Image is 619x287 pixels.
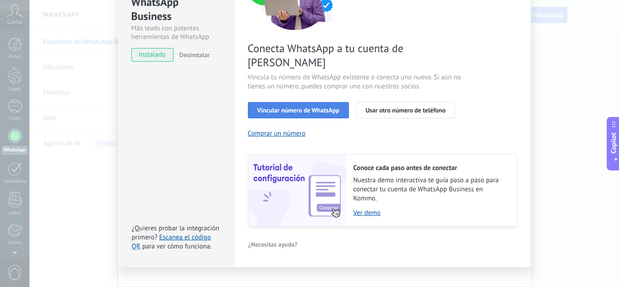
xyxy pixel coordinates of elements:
span: ¿Quieres probar la integración primero? [132,224,220,242]
a: Escanea el código QR [132,233,211,251]
span: instalado [132,48,173,62]
span: Usar otro número de teléfono [366,107,445,113]
span: Vincula tu número de WhatsApp existente o conecta uno nuevo. Si aún no tienes un número, puedes c... [248,73,464,91]
h2: Conoce cada paso antes de conectar [353,164,508,172]
span: ¿Necesitas ayuda? [248,241,298,248]
a: Ver demo [353,209,508,217]
div: Más leads con potentes herramientas de WhatsApp [131,24,221,41]
span: Conecta WhatsApp a tu cuenta de [PERSON_NAME] [248,41,464,69]
button: Comprar un número [248,129,306,138]
span: Nuestra demo interactiva te guía paso a paso para conectar tu cuenta de WhatsApp Business en Kommo. [353,176,508,203]
span: Vincular número de WhatsApp [257,107,339,113]
button: ¿Necesitas ayuda? [248,238,298,251]
button: Desinstalar [176,48,210,62]
button: Vincular número de WhatsApp [248,102,349,118]
span: Desinstalar [179,51,210,59]
button: Usar otro número de teléfono [356,102,455,118]
span: para ver cómo funciona. [142,242,212,251]
span: Copilot [609,132,618,153]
